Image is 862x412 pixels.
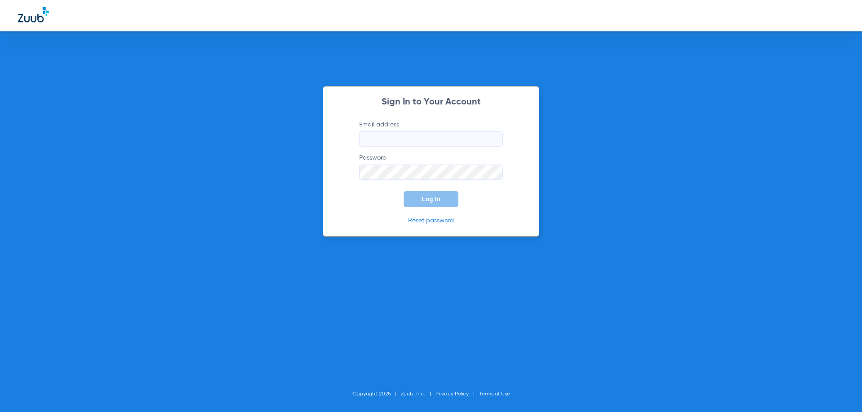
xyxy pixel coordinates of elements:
label: Email address [359,120,503,147]
iframe: Chat Widget [817,369,862,412]
button: Log In [404,191,458,207]
a: Privacy Policy [435,391,469,397]
h2: Sign In to Your Account [346,98,516,107]
a: Reset password [408,217,454,224]
img: Zuub Logo [18,7,49,22]
li: Copyright 2025 [352,390,401,399]
li: Zuub, Inc. [401,390,435,399]
input: Email address [359,131,503,147]
a: Terms of Use [479,391,510,397]
span: Log In [422,195,440,203]
input: Password [359,165,503,180]
label: Password [359,153,503,180]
